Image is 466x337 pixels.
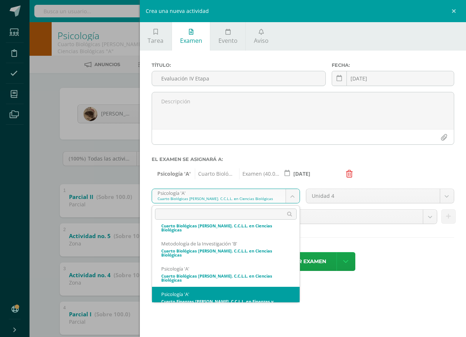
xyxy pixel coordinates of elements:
div: Cuarto Biológicas [PERSON_NAME]. C.C.L.L. en Ciencias Biológicas [161,224,290,232]
div: Cuarto Finanzas [PERSON_NAME]. C.C.L.L. en Finanzas y Administración [161,299,290,307]
div: Metodología de la Investigación 'B' [161,241,290,247]
div: Psicología 'A' [161,266,290,272]
div: Psicología 'A' [161,291,290,298]
div: Cuarto Biológicas [PERSON_NAME]. C.C.L.L. en Ciencias Biológicas [161,249,290,257]
div: Cuarto Biológicas [PERSON_NAME]. C.C.L.L. en Ciencias Biológicas [161,274,290,282]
